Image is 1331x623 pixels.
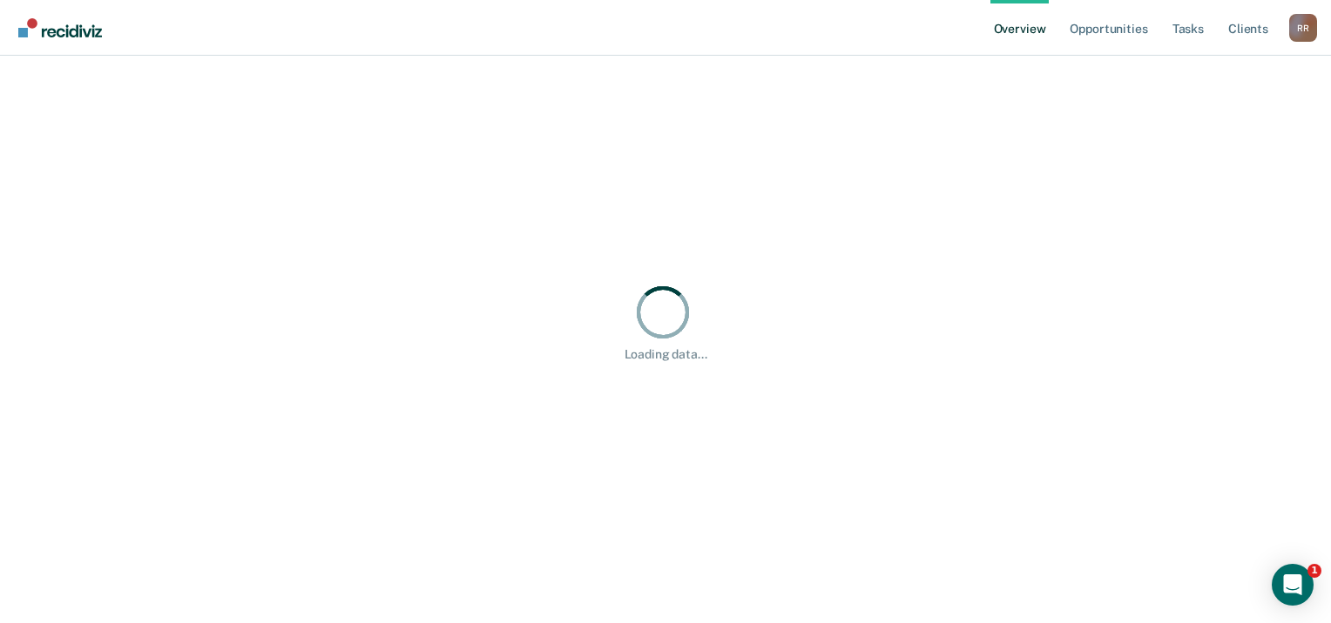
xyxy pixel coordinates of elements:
img: Recidiviz [18,18,102,37]
div: R R [1289,14,1317,42]
div: Loading data... [625,347,707,362]
iframe: Intercom live chat [1272,564,1314,606]
span: 1 [1307,564,1321,578]
button: Profile dropdown button [1289,14,1317,42]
